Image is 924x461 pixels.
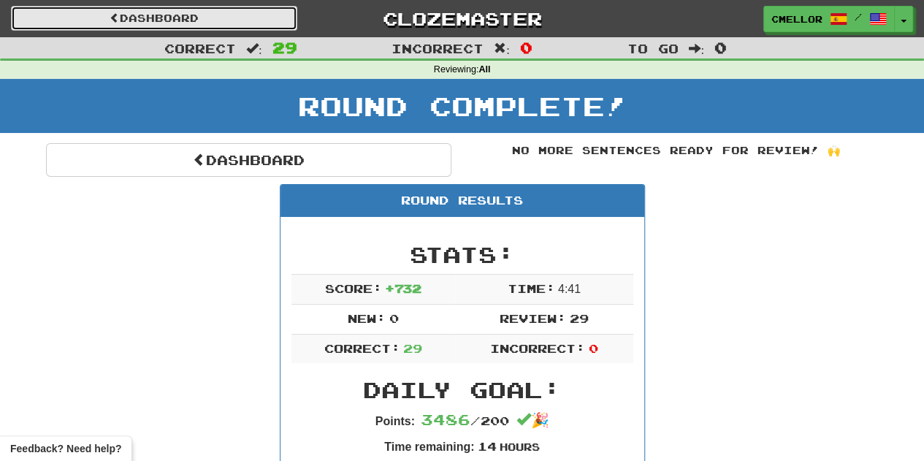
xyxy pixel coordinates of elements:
span: Correct: [324,341,400,355]
span: Time: [507,281,554,295]
a: Clozemaster [319,6,606,31]
span: Score: [324,281,381,295]
span: 0 [588,341,597,355]
a: Dashboard [46,143,451,177]
a: cmellor / [763,6,895,32]
span: : [688,42,704,55]
strong: Time remaining: [384,441,474,453]
strong: All [478,64,490,75]
span: cmellor [771,12,822,26]
span: 3486 [421,411,470,428]
span: 0 [520,39,532,56]
span: 4 : 41 [558,283,581,295]
h1: Round Complete! [5,91,919,121]
small: Hours [500,441,540,453]
strong: Points: [375,415,415,427]
a: Dashboard [11,6,297,31]
span: / 200 [421,414,508,427]
span: + 732 [385,281,421,295]
div: No more sentences ready for review! 🙌 [473,143,879,158]
span: Correct [164,41,236,56]
span: Incorrect [392,41,484,56]
span: / [855,12,862,22]
span: Incorrect: [490,341,585,355]
span: 🎉 [516,412,549,428]
span: To go [627,41,678,56]
span: : [246,42,262,55]
span: 0 [389,311,398,325]
h2: Daily Goal: [291,378,633,402]
span: Review: [500,311,566,325]
span: Open feedback widget [10,441,121,456]
span: 14 [477,439,496,453]
span: 0 [714,39,727,56]
div: Round Results [280,185,644,217]
span: : [494,42,510,55]
span: 29 [272,39,297,56]
span: New: [348,311,386,325]
h2: Stats: [291,243,633,267]
span: 29 [569,311,588,325]
span: 29 [403,341,422,355]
